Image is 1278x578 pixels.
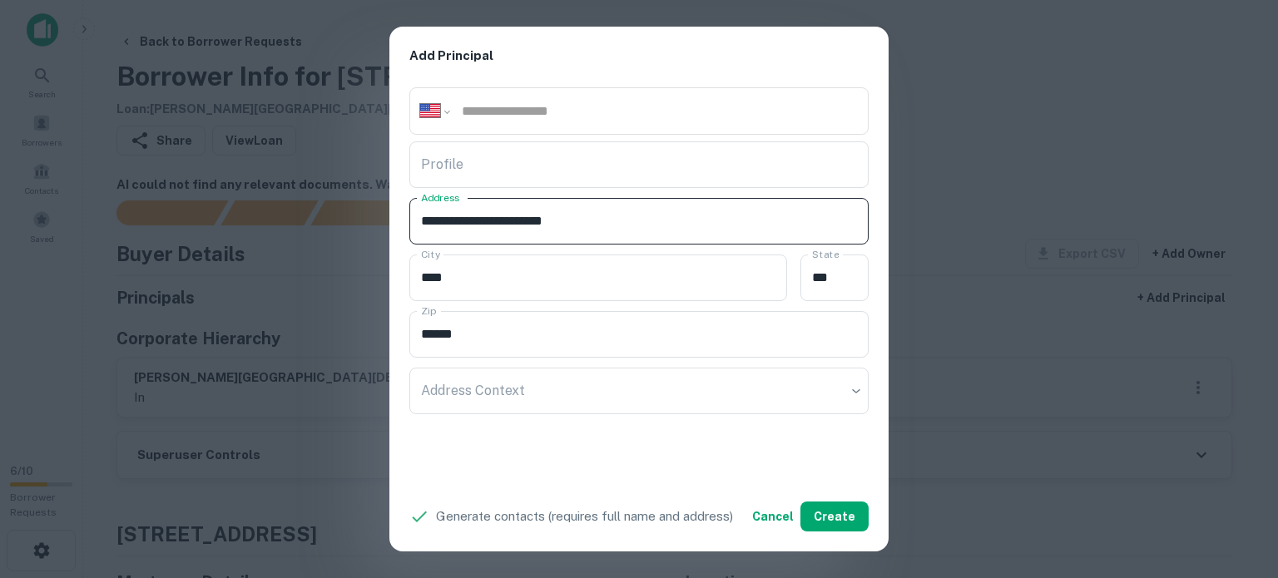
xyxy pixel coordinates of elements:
[389,27,889,86] h2: Add Principal
[409,368,869,414] div: ​
[745,501,800,531] button: Cancel
[421,304,436,318] label: Zip
[421,247,440,261] label: City
[812,247,839,261] label: State
[421,190,459,205] label: Address
[800,501,869,531] button: Create
[436,506,733,526] p: Generate contacts (requires full name and address)
[1195,445,1278,525] iframe: Chat Widget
